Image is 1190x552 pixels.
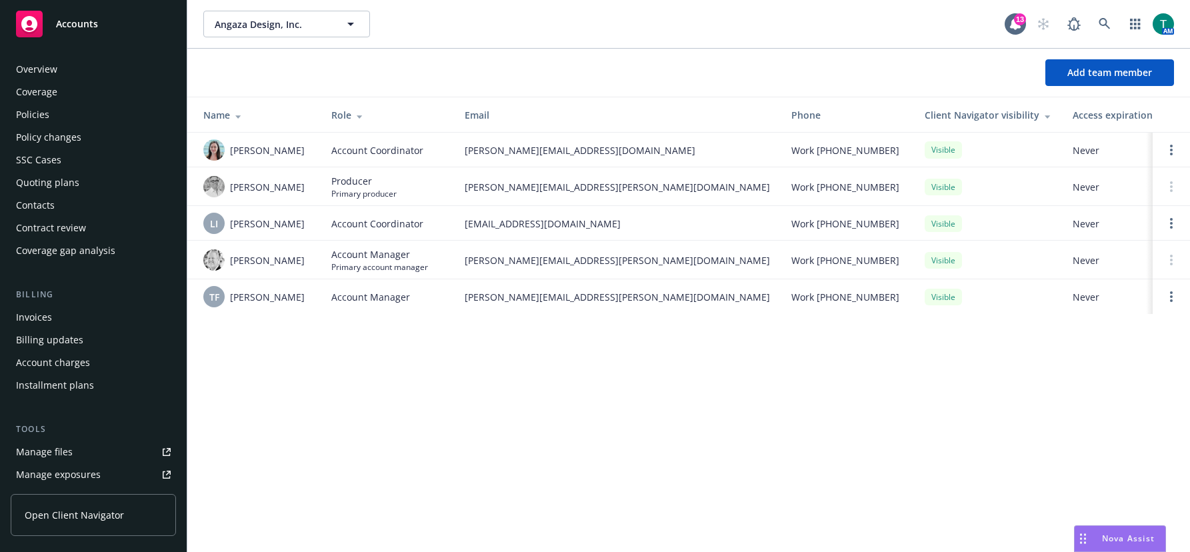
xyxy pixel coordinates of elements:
[331,261,428,273] span: Primary account manager
[11,441,176,463] a: Manage files
[1091,11,1118,37] a: Search
[11,423,176,436] div: Tools
[1067,66,1152,79] span: Add team member
[331,108,443,122] div: Role
[331,217,423,231] span: Account Coordinator
[16,217,86,239] div: Contract review
[209,290,219,304] span: TF
[16,240,115,261] div: Coverage gap analysis
[16,149,61,171] div: SSC Cases
[11,59,176,80] a: Overview
[11,104,176,125] a: Policies
[925,108,1051,122] div: Client Navigator visibility
[331,174,397,188] span: Producer
[16,172,79,193] div: Quoting plans
[230,180,305,194] span: [PERSON_NAME]
[925,141,962,158] div: Visible
[465,217,770,231] span: [EMAIL_ADDRESS][DOMAIN_NAME]
[1163,289,1179,305] a: Open options
[11,172,176,193] a: Quoting plans
[331,247,428,261] span: Account Manager
[11,81,176,103] a: Coverage
[465,290,770,304] span: [PERSON_NAME][EMAIL_ADDRESS][PERSON_NAME][DOMAIN_NAME]
[16,352,90,373] div: Account charges
[16,195,55,216] div: Contacts
[465,143,770,157] span: [PERSON_NAME][EMAIL_ADDRESS][DOMAIN_NAME]
[16,375,94,396] div: Installment plans
[11,5,176,43] a: Accounts
[1061,11,1087,37] a: Report a Bug
[11,195,176,216] a: Contacts
[791,253,899,267] span: Work [PHONE_NUMBER]
[1163,215,1179,231] a: Open options
[230,217,305,231] span: [PERSON_NAME]
[215,17,330,31] span: Angaza Design, Inc.
[230,290,305,304] span: [PERSON_NAME]
[11,240,176,261] a: Coverage gap analysis
[11,149,176,171] a: SSC Cases
[11,307,176,328] a: Invoices
[1045,59,1174,86] button: Add team member
[16,81,57,103] div: Coverage
[791,108,903,122] div: Phone
[11,352,176,373] a: Account charges
[791,180,899,194] span: Work [PHONE_NUMBER]
[465,108,770,122] div: Email
[331,188,397,199] span: Primary producer
[16,464,101,485] div: Manage exposures
[465,180,770,194] span: [PERSON_NAME][EMAIL_ADDRESS][PERSON_NAME][DOMAIN_NAME]
[25,508,124,522] span: Open Client Navigator
[1074,525,1166,552] button: Nova Assist
[203,176,225,197] img: photo
[11,288,176,301] div: Billing
[331,143,423,157] span: Account Coordinator
[203,108,310,122] div: Name
[331,290,410,304] span: Account Manager
[56,19,98,29] span: Accounts
[1122,11,1149,37] a: Switch app
[16,307,52,328] div: Invoices
[1014,13,1026,25] div: 13
[16,441,73,463] div: Manage files
[11,464,176,485] a: Manage exposures
[16,329,83,351] div: Billing updates
[791,290,899,304] span: Work [PHONE_NUMBER]
[11,375,176,396] a: Installment plans
[16,127,81,148] div: Policy changes
[1153,13,1174,35] img: photo
[1030,11,1057,37] a: Start snowing
[925,215,962,232] div: Visible
[791,143,899,157] span: Work [PHONE_NUMBER]
[1163,142,1179,158] a: Open options
[11,127,176,148] a: Policy changes
[230,253,305,267] span: [PERSON_NAME]
[1075,526,1091,551] div: Drag to move
[925,179,962,195] div: Visible
[210,217,218,231] span: LI
[925,289,962,305] div: Visible
[925,252,962,269] div: Visible
[465,253,770,267] span: [PERSON_NAME][EMAIL_ADDRESS][PERSON_NAME][DOMAIN_NAME]
[230,143,305,157] span: [PERSON_NAME]
[1102,533,1155,544] span: Nova Assist
[16,104,49,125] div: Policies
[791,217,899,231] span: Work [PHONE_NUMBER]
[203,11,370,37] button: Angaza Design, Inc.
[11,329,176,351] a: Billing updates
[11,217,176,239] a: Contract review
[203,249,225,271] img: photo
[203,139,225,161] img: photo
[16,59,57,80] div: Overview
